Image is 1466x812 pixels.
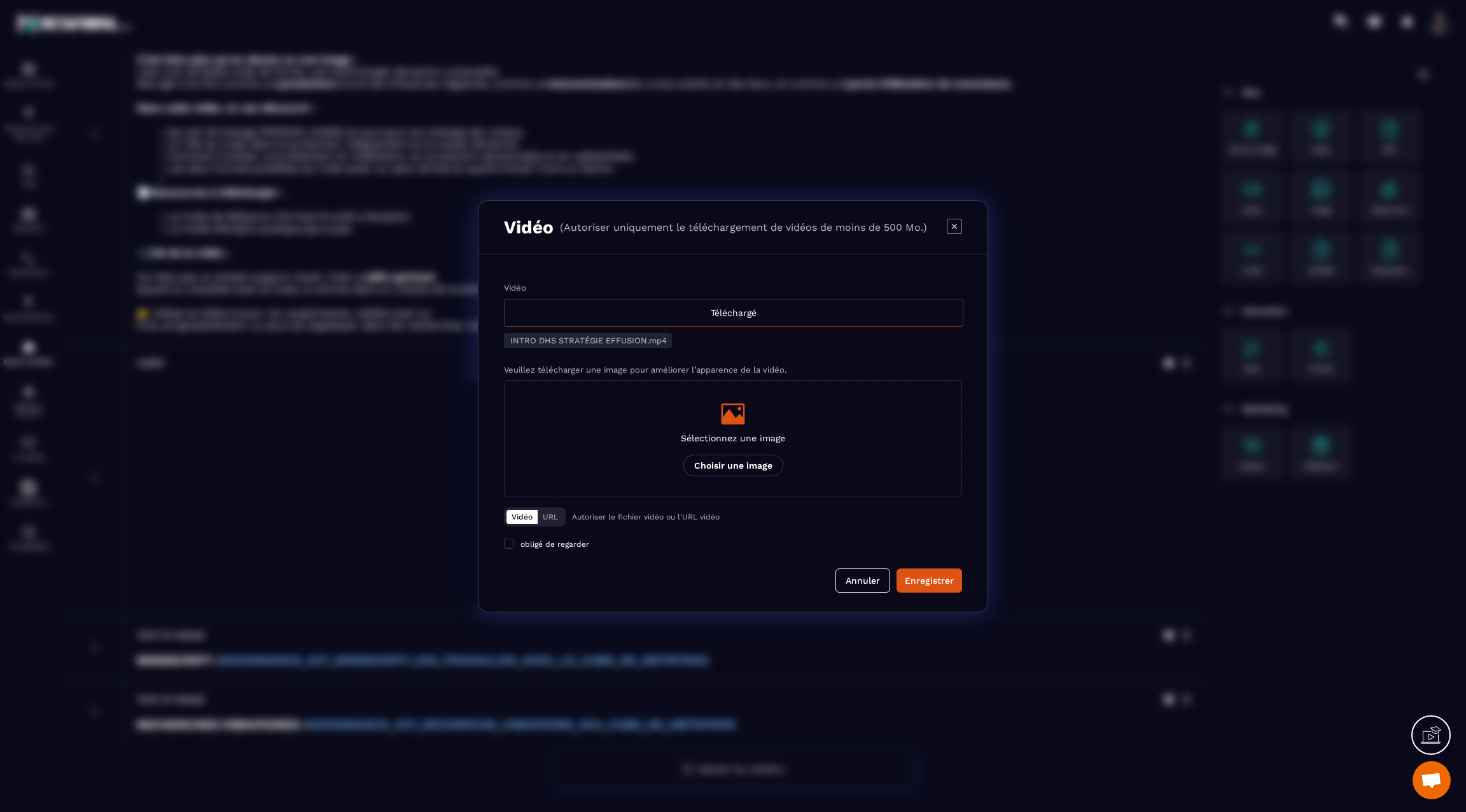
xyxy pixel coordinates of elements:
button: Annuler [835,568,890,593]
div: Téléchargé [504,299,963,327]
p: (Autoriser uniquement le téléchargement de vidéos de moins de 500 Mo.) [560,221,927,233]
div: Enregistrer [905,574,954,587]
span: INTRO DHS STRATÉGIE EFFUSION.mp4 [510,336,667,345]
button: Enregistrer [897,568,962,593]
div: Ouvrir le chat [1413,761,1451,799]
span: obligé de regarder [520,540,589,549]
label: Veuillez télécharger une image pour améliorer l’apparence de la vidéo. [504,365,786,375]
label: Vidéo [504,283,526,292]
p: Sélectionnez une image [681,433,785,443]
h3: Vidéo [504,217,554,238]
button: Vidéo [506,510,538,524]
button: URL [538,510,563,524]
p: Autoriser le fichier vidéo ou l'URL vidéo [572,513,720,521]
p: Choisir une image [683,455,783,476]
